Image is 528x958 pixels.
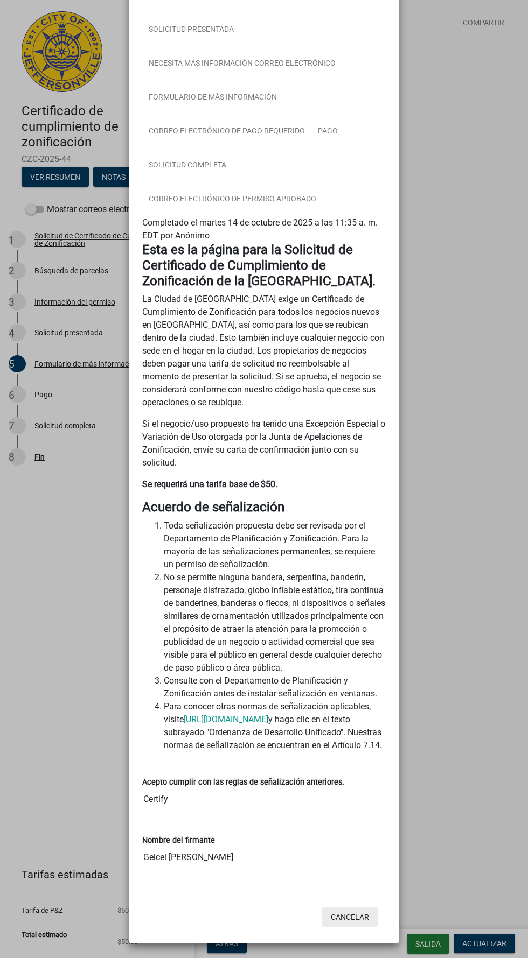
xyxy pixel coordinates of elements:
font: Nombre del firmante [142,836,215,845]
font: Esta es la página para la Solicitud de Certificado de Cumplimiento de Zonificación de la [GEOGRAP... [142,242,376,288]
font: Para conocer otras normas de señalización aplicables, visite [164,701,371,724]
font: Acepto cumplir con las reglas de señalización anteriores. [142,778,344,787]
font: Se requerirá una tarifa base de $50. [142,479,277,489]
font: Consulte con el Departamento de Planificación y Zonificación antes de instalar señalización en ve... [164,675,377,699]
font: Necesita más información Correo electrónico [149,59,336,67]
font: Formulario de más información [149,93,277,101]
font: Solicitud presentada [149,25,234,33]
font: No se permite ninguna bandera, serpentina, banderín, personaje disfrazado, globo inflable estátic... [164,572,385,673]
font: Cancelar [331,913,369,921]
font: Acuerdo de señalización [142,499,284,515]
font: Pago [318,126,338,135]
font: Completado el martes 14 de octubre de 2025 a las 11:35 a. m. EDT por Anónimo [142,217,378,241]
font: Correo electrónico de pago requerido [149,126,305,135]
font: Correo electrónico de permiso aprobado [149,194,316,203]
font: Solicitud completa [149,160,226,169]
a: [URL][DOMAIN_NAME] [184,714,268,724]
font: Toda señalización propuesta debe ser revisada por el Departamento de Planificación y Zonificación... [164,520,375,569]
font: Si el negocio/uso propuesto ha tenido una Excepción Especial o Variación de Uso otorgada por la J... [142,419,385,468]
button: Cancelar [322,907,378,927]
font: La Ciudad de [GEOGRAPHIC_DATA] exige un Certificado de Cumplimiento de Zonificación para todos lo... [142,294,384,407]
font: y haga clic en el texto subrayado "Ordenanza de Desarrollo Unificado". Nuestras normas de señaliz... [164,714,382,750]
